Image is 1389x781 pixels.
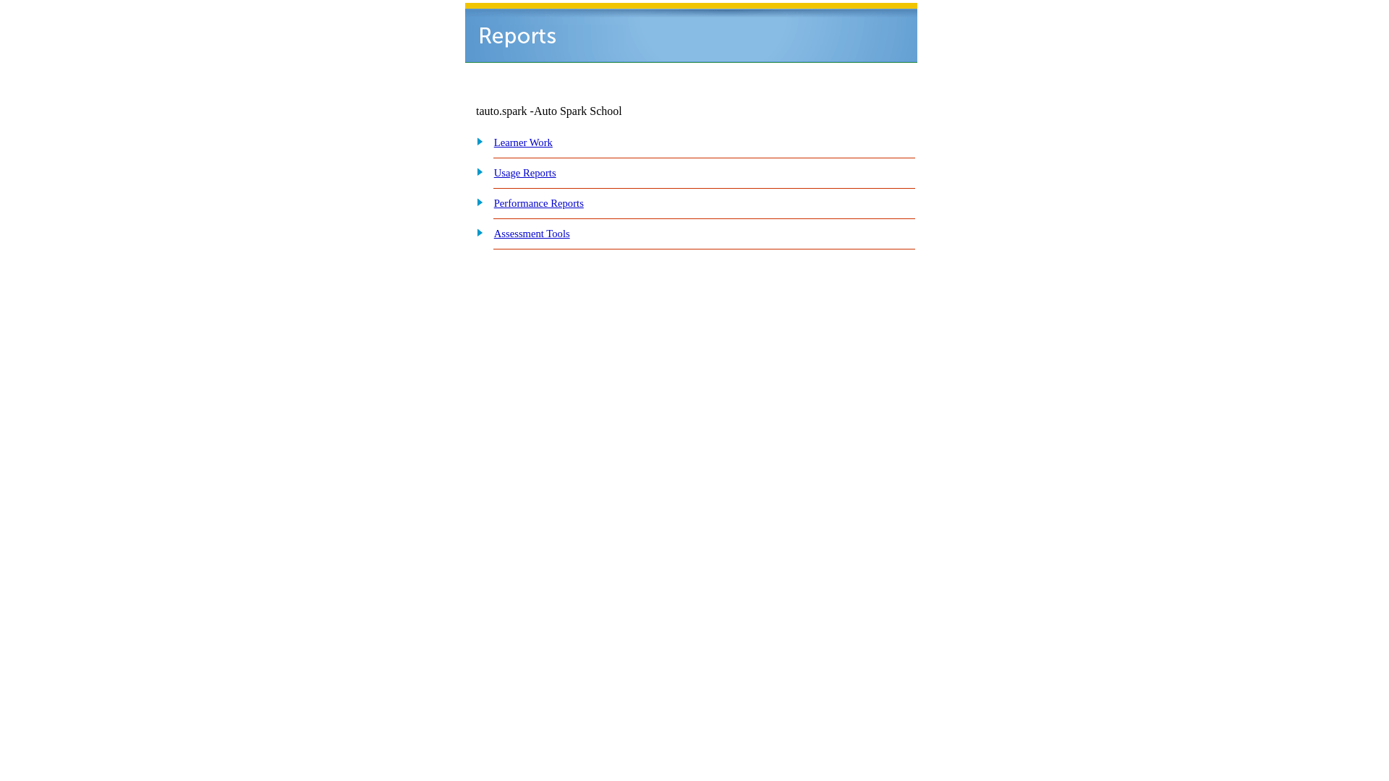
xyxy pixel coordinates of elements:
[494,228,570,239] a: Assessment Tools
[494,167,556,179] a: Usage Reports
[469,226,484,239] img: plus.gif
[469,195,484,208] img: plus.gif
[469,165,484,178] img: plus.gif
[469,135,484,148] img: plus.gif
[476,105,742,118] td: tauto.spark -
[494,197,584,209] a: Performance Reports
[465,3,917,63] img: header
[534,105,622,117] nobr: Auto Spark School
[494,137,553,148] a: Learner Work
